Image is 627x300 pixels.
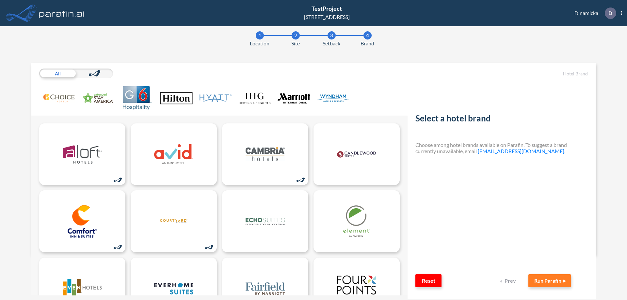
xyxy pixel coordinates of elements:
[337,138,376,171] img: logo
[278,86,310,110] img: Marriott
[304,13,350,21] div: [STREET_ADDRESS]
[238,86,271,110] img: IHG
[312,5,342,12] span: TestProject
[415,274,442,287] button: Reset
[121,86,153,110] img: G6 Hospitality
[361,39,374,47] span: Brand
[323,39,340,47] span: Setback
[337,205,376,238] img: logo
[363,31,372,39] div: 4
[528,274,571,287] button: Run Parafin
[160,86,193,110] img: Hilton
[42,86,75,110] img: Choice
[317,86,349,110] img: Wyndham
[415,142,588,154] h4: Choose among hotel brands available on Parafin. To suggest a brand currently unavailable, email .
[565,8,622,19] div: Dinamicka
[292,31,300,39] div: 2
[415,113,588,126] h2: Select a hotel brand
[291,39,300,47] span: Site
[246,205,285,238] img: logo
[38,7,86,20] img: logo
[63,138,102,171] img: logo
[154,138,193,171] img: logo
[415,71,588,77] h5: Hotel Brand
[256,31,264,39] div: 1
[39,69,76,78] div: All
[63,205,102,238] img: logo
[328,31,336,39] div: 3
[496,274,522,287] button: Prev
[250,39,269,47] span: Location
[82,86,114,110] img: Extended Stay America
[478,148,564,154] a: [EMAIL_ADDRESS][DOMAIN_NAME]
[246,138,285,171] img: logo
[199,86,232,110] img: Hyatt
[608,10,612,16] p: D
[154,205,193,238] img: logo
